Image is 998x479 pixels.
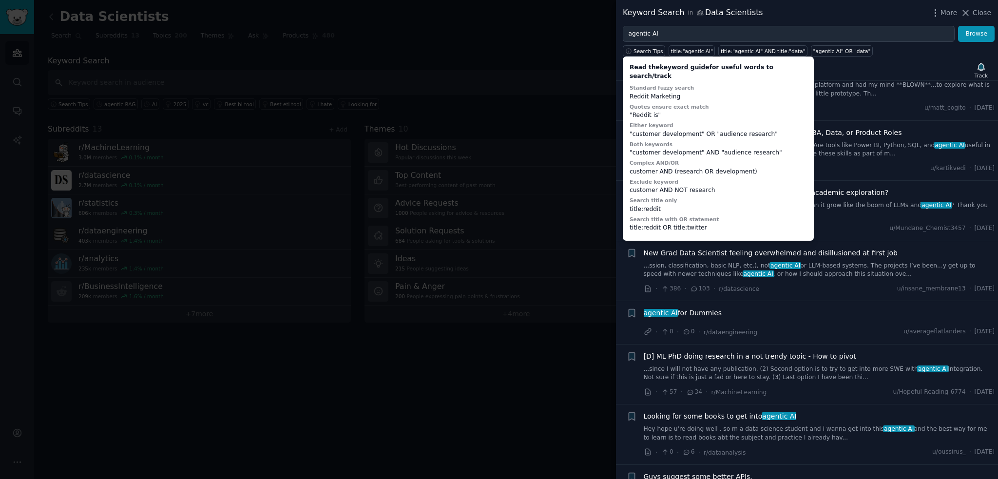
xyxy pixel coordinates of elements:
span: 57 [661,388,677,397]
button: More [930,8,958,18]
span: Search Tips [633,48,663,55]
div: title:reddit [630,205,807,214]
span: [DATE] [975,285,995,293]
span: for Dummies [644,308,722,318]
a: "agentic AI" OR "data" [811,45,873,57]
span: u/oussirus_ [932,448,966,457]
span: 6 [682,448,694,457]
span: 0 [661,448,673,457]
span: Looking for some books to get into [644,411,797,422]
span: · [655,284,657,294]
span: u/matt_cogito [924,104,966,113]
span: · [677,447,679,458]
span: r/datascience [719,286,759,292]
a: title:"agentic AI" AND title:"data" [718,45,807,57]
span: 386 [661,285,681,293]
span: r/MachineLearning [711,389,767,396]
span: [DATE] [975,104,995,113]
div: "customer development" OR "audience research" [630,130,807,139]
span: 0 [682,327,694,336]
label: Quotes ensure exact match [630,104,709,110]
span: agentic AI [769,262,801,269]
span: 0 [661,327,673,336]
span: · [698,327,700,337]
span: u/Hopeful-Reading-6774 [893,388,966,397]
div: title:"agentic AI" AND title:"data" [721,48,806,55]
div: customer AND (research OR development) [630,168,807,176]
span: More [940,8,958,18]
span: · [655,447,657,458]
span: · [969,164,971,173]
label: Standard fuzzy search [630,85,694,91]
span: · [655,387,657,397]
span: [DATE] [975,327,995,336]
span: r/dataengineering [704,329,757,336]
a: ...since I will not have any publication. (2) Second option is to try to get into more SWE withag... [644,365,995,382]
a: ...ssion, classification, basic NLP, etc.), notagentic AIor LLM-based systems. The projects I’ve ... [644,262,995,279]
span: [DATE] [975,164,995,173]
span: [DATE] [975,448,995,457]
span: · [969,388,971,397]
span: · [969,327,971,336]
span: Close [973,8,991,18]
input: Try a keyword related to your business [623,26,955,42]
button: Track [971,60,991,80]
div: "agentic AI" OR "data" [813,48,870,55]
span: · [681,387,683,397]
button: Browse [958,26,995,42]
span: u/averageflatlanders [903,327,965,336]
div: Reddit Marketing [630,93,807,101]
span: · [713,284,715,294]
label: Exclude keyword [630,179,678,185]
span: agentic AI [743,270,774,277]
a: keyword guide [660,64,710,71]
span: · [969,448,971,457]
button: Search Tips [623,45,665,57]
div: "Reddit is" [630,111,807,120]
label: Complex AND/OR [630,160,679,166]
button: Close [960,8,991,18]
span: in [688,9,693,18]
span: agentic AI [921,202,952,209]
span: · [969,285,971,293]
span: agentic AI [934,142,966,149]
span: agentic AI [883,425,915,432]
span: u/kartikvedi [930,164,966,173]
label: Either keyword [630,122,673,128]
a: agentic AIfor Dummies [644,308,722,318]
span: r/dataanalysis [704,449,746,456]
a: Looking for some books to get intoagentic AI [644,411,797,422]
a: New Grad Data Scientist feeling overwhelmed and disillusioned at first job [644,248,898,258]
span: · [969,224,971,233]
span: 34 [686,388,702,397]
a: title:"agentic AI" [669,45,715,57]
a: [DATE] I plugged **GPT-5** into my "agentic AImeets BI" platform and had my mind **BLOWN**...to e... [644,81,995,98]
a: ...next step for someone with my current experience? 3. Are tools like Power BI, Python, SQL, and... [644,141,995,158]
div: "customer development" AND "audience research" [630,149,807,157]
span: · [706,387,708,397]
label: Search title only [630,197,677,203]
span: · [698,447,700,458]
span: · [969,104,971,113]
span: [DATE] [975,224,995,233]
label: Search title with OR statement [630,216,719,222]
span: agentic AI [917,365,949,372]
a: ...nk it is still in a very nascent stage of development? Can it grow like the boom of LLMs andag... [644,201,995,218]
span: [DATE] [975,388,995,397]
div: title:reddit OR title:twitter [630,224,807,232]
div: Read the for useful words to search/track [630,63,807,80]
span: agentic AI [762,412,798,420]
div: customer AND NOT research [630,186,807,195]
a: [D] ML PhD doing research in a not trendy topic - How to pivot [644,351,856,362]
div: title:"agentic AI" [671,48,713,55]
a: Hey hope u're doing well , so m a data science student and i wanna get into thisagentic AIand the... [644,425,995,442]
span: · [677,327,679,337]
span: agentic AI [643,309,679,317]
label: Both keywords [630,141,672,147]
span: u/Mundane_Chemist3457 [889,224,965,233]
div: Track [975,72,988,79]
span: 103 [690,285,710,293]
span: u/insane_membrane13 [897,285,966,293]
